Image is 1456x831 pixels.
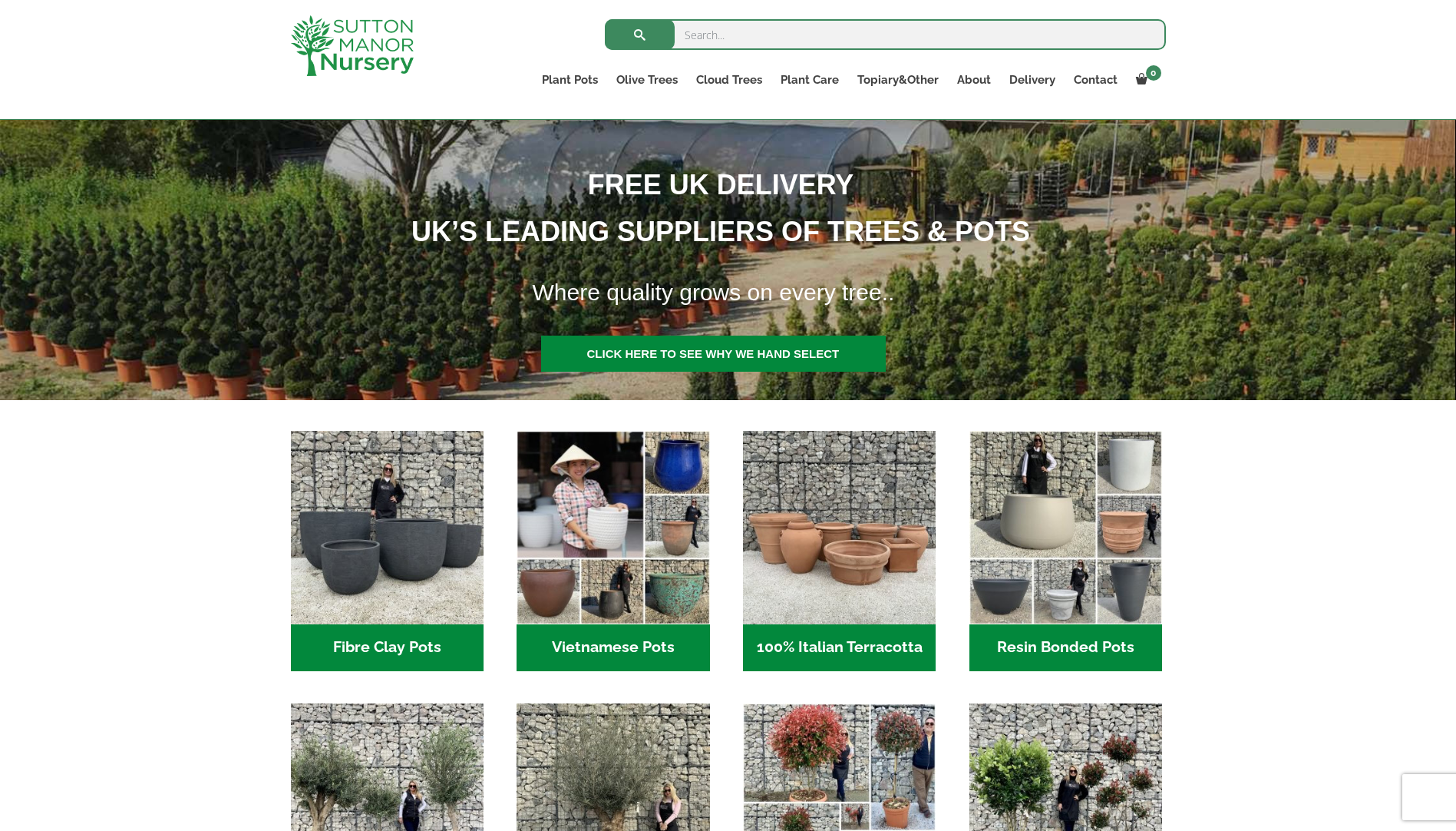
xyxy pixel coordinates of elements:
[157,161,1266,255] h1: FREE UK DELIVERY UK’S LEADING SUPPLIERS OF TREES & POTS
[1127,69,1166,91] a: 0
[743,431,936,624] img: Home - 1B137C32 8D99 4B1A AA2F 25D5E514E47D 1 105 c
[533,69,607,91] a: Plant Pots
[1000,69,1065,91] a: Delivery
[1146,65,1161,81] span: 0
[969,624,1162,672] h2: Resin Bonded Pots
[743,431,936,671] a: Visit product category 100% Italian Terracotta
[517,431,709,671] a: Visit product category Vietnamese Pots
[513,270,1268,316] h1: Where quality grows on every tree..
[517,431,709,624] img: Home - 6E921A5B 9E2F 4B13 AB99 4EF601C89C59 1 105 c
[771,69,848,91] a: Plant Care
[969,431,1162,624] img: Home - 67232D1B A461 444F B0F6 BDEDC2C7E10B 1 105 c
[291,431,484,624] img: Home - 8194B7A3 2818 4562 B9DD 4EBD5DC21C71 1 105 c 1
[1065,69,1127,91] a: Contact
[517,624,709,672] h2: Vietnamese Pots
[605,19,1166,50] input: Search...
[607,69,687,91] a: Olive Trees
[291,15,414,76] img: logo
[291,431,484,671] a: Visit product category Fibre Clay Pots
[969,431,1162,671] a: Visit product category Resin Bonded Pots
[687,69,771,91] a: Cloud Trees
[948,69,1000,91] a: About
[291,624,484,672] h2: Fibre Clay Pots
[743,624,936,672] h2: 100% Italian Terracotta
[848,69,948,91] a: Topiary&Other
